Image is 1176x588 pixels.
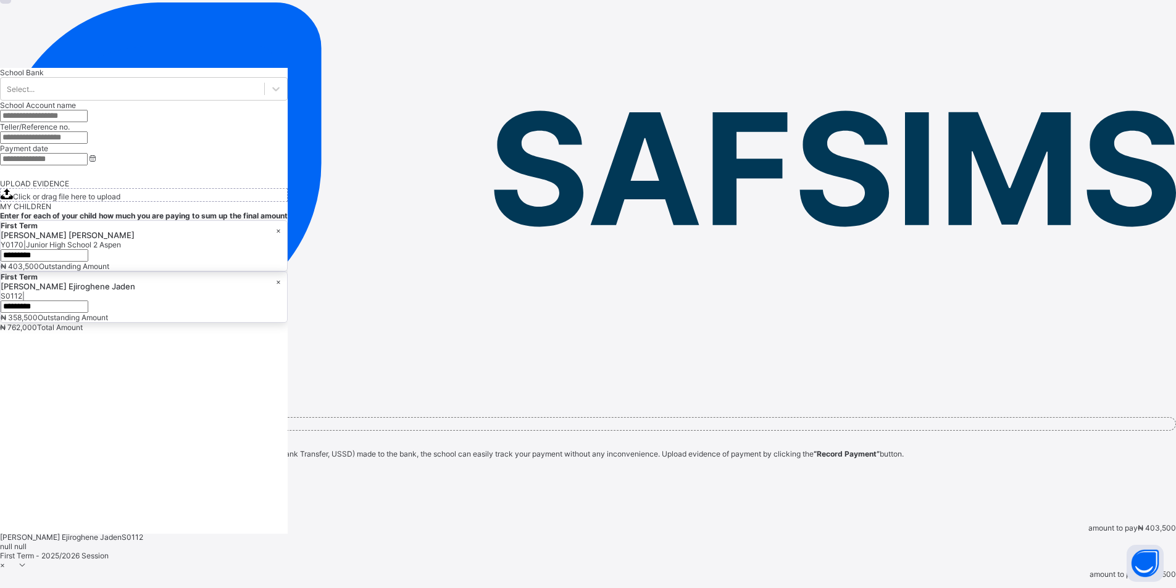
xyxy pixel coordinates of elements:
[1088,523,1138,532] span: amount to pay
[39,262,109,271] span: Outstanding Amount
[276,277,281,286] div: ×
[1,240,121,249] span: Y0170 | Junior High School 2 Aspen
[37,323,83,332] span: Total Amount
[276,226,281,235] div: ×
[814,449,880,458] b: “Record Payment”
[154,449,904,458] span: By recording all payments (i.e., POS, Bank Transfer, USSD) made to the bank, the school can easil...
[1,281,287,291] span: [PERSON_NAME] Ejiroghene Jaden
[1,221,38,230] span: First Term
[1,262,39,271] span: ₦ 403,500
[122,532,143,542] span: S0112
[13,192,120,201] span: Click or drag file here to upload
[1,291,25,300] span: S0112 |
[1138,523,1176,532] span: ₦ 403,500
[17,560,28,569] i: arrow
[7,85,35,94] div: Select...
[1,313,38,322] span: ₦ 358,500
[1,230,287,240] span: [PERSON_NAME] [PERSON_NAME]
[1090,569,1139,579] span: amount to pay
[1127,545,1164,582] button: Open asap
[1,272,38,281] span: First Term
[38,313,108,322] span: Outstanding Amount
